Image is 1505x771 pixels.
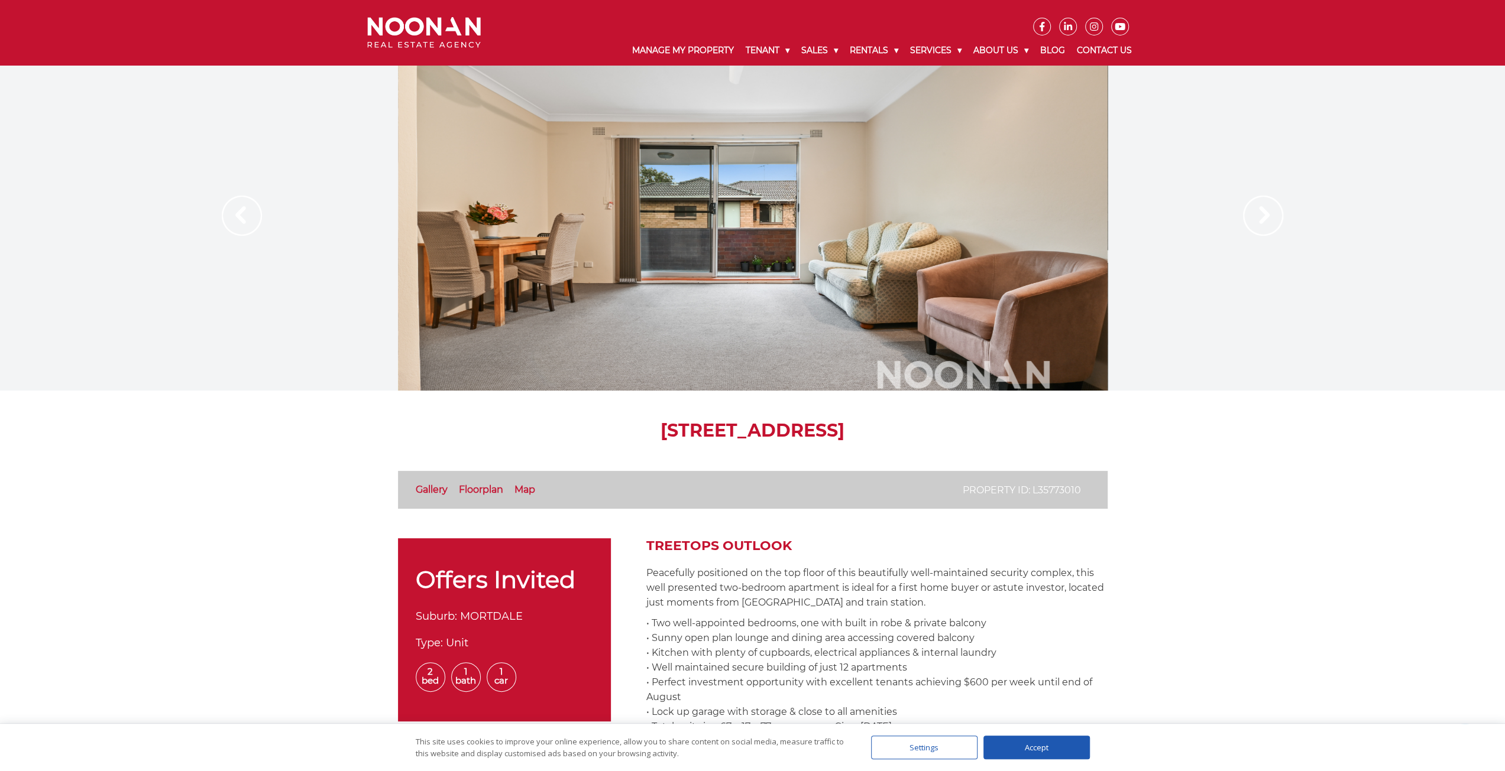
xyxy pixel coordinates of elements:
[904,35,967,66] a: Services
[446,636,468,649] span: Unit
[416,484,448,495] a: Gallery
[983,736,1090,759] div: Accept
[367,17,481,48] img: Noonan Real Estate Agency
[646,565,1108,610] p: Peacefully positioned on the top floor of this beautifully well-maintained security complex, this...
[1034,35,1071,66] a: Blog
[398,420,1108,441] h1: [STREET_ADDRESS]
[416,565,575,594] span: Offers Invited
[1243,196,1283,236] img: Arrow slider
[646,616,1108,734] p: • Two well-appointed bedrooms, one with built in robe & private balcony • Sunny open plan lounge ...
[963,483,1081,497] p: Property ID: L35773010
[416,736,847,759] div: This site uses cookies to improve your online experience, allow you to share content on social me...
[459,484,503,495] a: Floorplan
[646,538,1108,554] h2: Treetops Outlook
[626,35,740,66] a: Manage My Property
[416,662,445,692] span: 2 Bed
[844,35,904,66] a: Rentals
[416,636,443,649] span: Type:
[514,484,535,495] a: Map
[222,196,262,236] img: Arrow slider
[795,35,844,66] a: Sales
[451,662,481,692] span: 1 Bath
[1071,35,1138,66] a: Contact Us
[740,35,795,66] a: Tenant
[967,35,1034,66] a: About Us
[487,662,516,692] span: 1 Car
[871,736,978,759] div: Settings
[416,610,457,623] span: Suburb:
[460,610,523,623] span: MORTDALE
